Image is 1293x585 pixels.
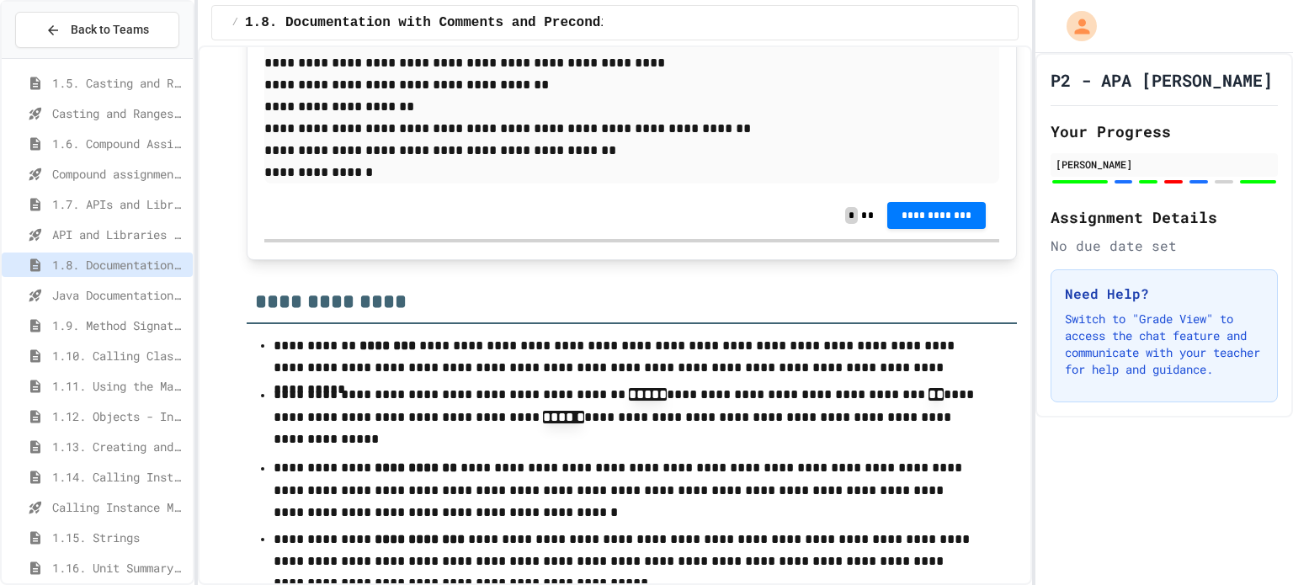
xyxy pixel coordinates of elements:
span: 1.5. Casting and Ranges of Values [52,74,186,92]
span: 1.12. Objects - Instances of Classes [52,407,186,425]
span: Compound assignment operators - Quiz [52,165,186,183]
div: [PERSON_NAME] [1056,157,1273,172]
span: 1.10. Calling Class Methods [52,347,186,364]
span: 1.16. Unit Summary 1a (1.1-1.6) [52,559,186,577]
span: 1.6. Compound Assignment Operators [52,135,186,152]
span: 1.7. APIs and Libraries [52,195,186,213]
span: 1.9. Method Signatures [52,316,186,334]
h2: Assignment Details [1051,205,1278,229]
span: Casting and Ranges of variables - Quiz [52,104,186,122]
span: Java Documentation with Comments - Topic 1.8 [52,286,186,304]
h3: Need Help? [1065,284,1264,304]
p: Switch to "Grade View" to access the chat feature and communicate with your teacher for help and ... [1065,311,1264,378]
h1: P2 - APA [PERSON_NAME] [1051,68,1273,92]
div: My Account [1049,7,1101,45]
span: Calling Instance Methods - Topic 1.14 [52,498,186,516]
button: Back to Teams [15,12,179,48]
span: Back to Teams [71,21,149,39]
span: 1.8. Documentation with Comments and Preconditions [52,256,186,274]
h2: Your Progress [1051,120,1278,143]
span: 1.13. Creating and Initializing Objects: Constructors [52,438,186,455]
span: API and Libraries - Topic 1.7 [52,226,186,243]
div: No due date set [1051,236,1278,256]
span: 1.14. Calling Instance Methods [52,468,186,486]
span: 1.11. Using the Math Class [52,377,186,395]
span: 1.8. Documentation with Comments and Preconditions [245,13,649,33]
span: 1.15. Strings [52,529,186,546]
span: / [232,16,238,29]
